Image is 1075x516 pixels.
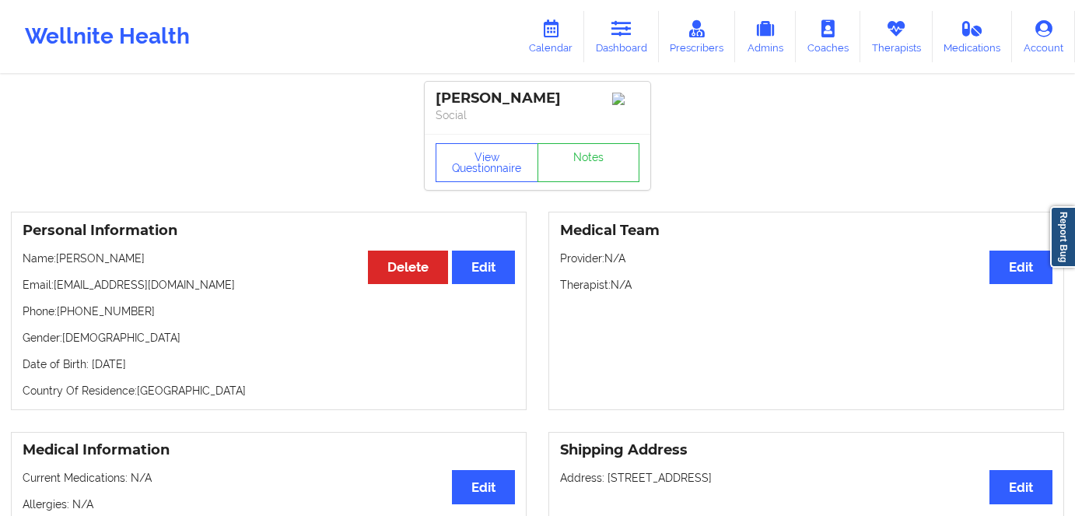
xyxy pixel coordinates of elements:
h3: Personal Information [23,222,515,240]
img: Image%2Fplaceholer-image.png [612,93,639,105]
button: Edit [452,470,515,504]
h3: Medical Information [23,441,515,459]
p: Provider: N/A [560,251,1052,266]
a: Coaches [796,11,860,62]
p: Name: [PERSON_NAME] [23,251,515,266]
p: Gender: [DEMOGRAPHIC_DATA] [23,330,515,346]
p: Therapist: N/A [560,277,1052,293]
button: Edit [989,251,1052,284]
h3: Shipping Address [560,441,1052,459]
a: Report Bug [1050,206,1075,268]
a: Account [1012,11,1075,62]
p: Phone: [PHONE_NUMBER] [23,304,515,319]
p: Social [436,107,639,123]
p: Allergies: N/A [23,497,515,512]
a: Dashboard [584,11,659,62]
button: Delete [368,251,448,284]
button: Edit [452,251,515,284]
div: [PERSON_NAME] [436,90,639,107]
p: Date of Birth: [DATE] [23,356,515,372]
p: Country Of Residence: [GEOGRAPHIC_DATA] [23,383,515,398]
a: Therapists [860,11,933,62]
a: Admins [735,11,796,62]
a: Prescribers [659,11,736,62]
p: Email: [EMAIL_ADDRESS][DOMAIN_NAME] [23,277,515,293]
p: Address: [STREET_ADDRESS] [560,470,1052,486]
h3: Medical Team [560,222,1052,240]
button: Edit [989,470,1052,504]
a: Medications [933,11,1013,62]
a: Notes [537,143,640,182]
a: Calendar [517,11,584,62]
button: View Questionnaire [436,143,538,182]
p: Current Medications: N/A [23,470,515,486]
